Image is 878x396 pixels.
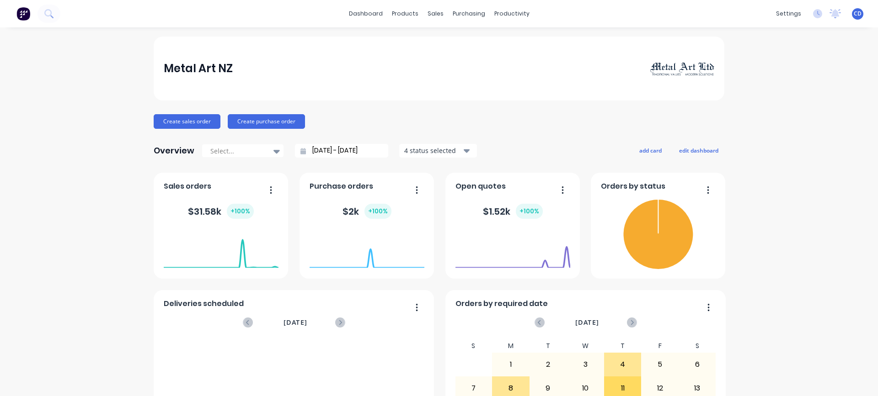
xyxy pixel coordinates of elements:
div: sales [423,7,448,21]
div: 1 [493,353,529,376]
button: Create sales order [154,114,220,129]
span: Purchase orders [310,181,373,192]
div: + 100 % [364,204,391,219]
div: Overview [154,142,194,160]
div: 3 [567,353,604,376]
div: + 100 % [516,204,543,219]
button: Create purchase order [228,114,305,129]
span: Open quotes [455,181,506,192]
div: $ 1.52k [483,204,543,219]
div: purchasing [448,7,490,21]
div: $ 31.58k [188,204,254,219]
div: 4 [605,353,641,376]
div: productivity [490,7,534,21]
img: Factory [16,7,30,21]
div: T [604,339,642,353]
div: 2 [530,353,567,376]
button: add card [633,144,668,156]
div: T [530,339,567,353]
div: W [567,339,604,353]
div: + 100 % [227,204,254,219]
span: Orders by status [601,181,665,192]
div: settings [771,7,806,21]
div: 6 [679,353,716,376]
span: Deliveries scheduled [164,298,244,309]
div: products [387,7,423,21]
div: 5 [642,353,678,376]
span: [DATE] [284,317,307,327]
img: Metal Art NZ [650,61,714,76]
span: [DATE] [575,317,599,327]
button: edit dashboard [673,144,724,156]
div: M [492,339,530,353]
span: CD [854,10,862,18]
div: 4 status selected [404,146,462,155]
span: Sales orders [164,181,211,192]
div: S [455,339,493,353]
a: dashboard [344,7,387,21]
button: 4 status selected [399,144,477,158]
div: $ 2k [343,204,391,219]
div: S [679,339,716,353]
div: Metal Art NZ [164,59,233,78]
div: F [641,339,679,353]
